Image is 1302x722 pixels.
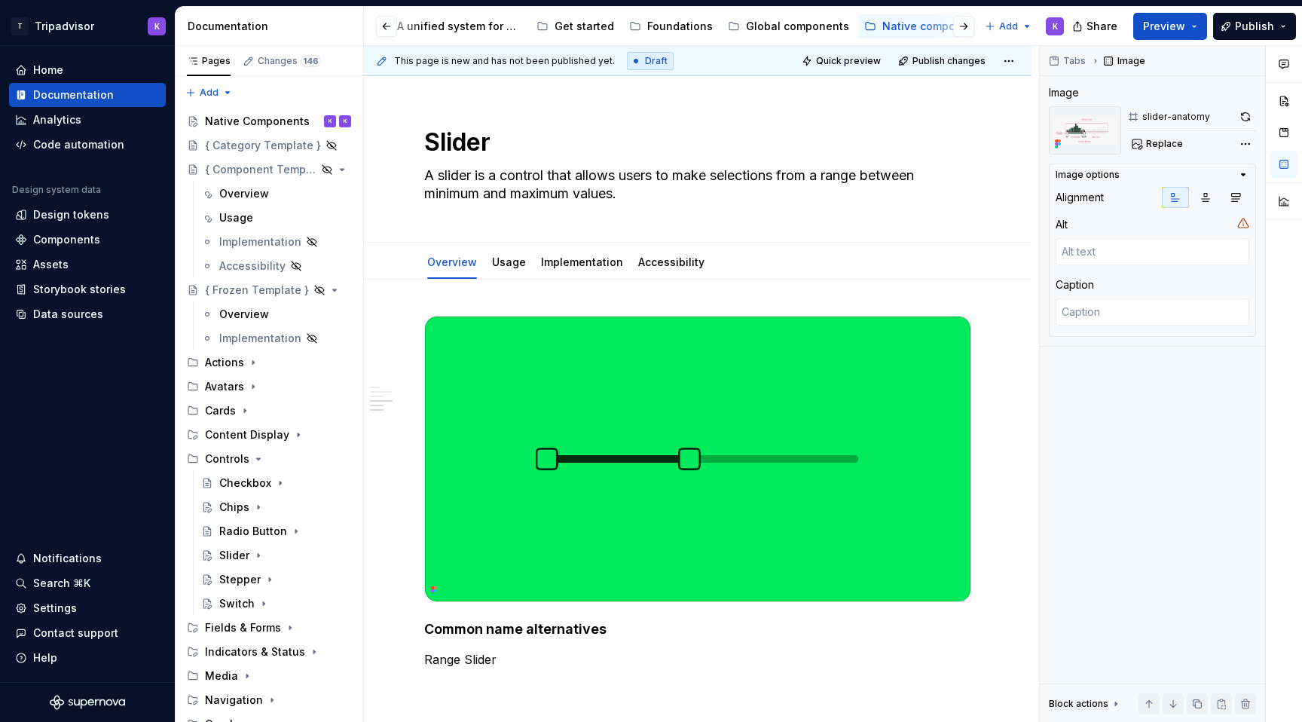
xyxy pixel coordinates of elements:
[797,50,888,72] button: Quick preview
[9,108,166,132] a: Analytics
[181,82,237,103] button: Add
[373,11,977,41] div: Page tree
[541,255,623,268] a: Implementation
[219,476,271,491] div: Checkbox
[9,252,166,277] a: Assets
[427,255,477,268] a: Overview
[535,246,629,277] div: Implementation
[205,644,305,659] div: Indicators & Status
[195,519,357,543] a: Radio Button
[722,14,855,38] a: Global components
[205,451,249,467] div: Controls
[33,576,90,591] div: Search ⌘K
[9,596,166,620] a: Settings
[1049,85,1079,100] div: Image
[397,19,521,34] div: A unified system for every journey.
[421,124,968,161] textarea: Slider
[1049,698,1108,710] div: Block actions
[647,19,713,34] div: Foundations
[195,471,357,495] a: Checkbox
[219,500,249,515] div: Chips
[9,133,166,157] a: Code automation
[12,184,101,196] div: Design system data
[181,640,357,664] div: Indicators & Status
[1133,13,1207,40] button: Preview
[1049,693,1122,714] div: Block actions
[632,246,711,277] div: Accessibility
[9,228,166,252] a: Components
[623,14,719,38] a: Foundations
[205,355,244,370] div: Actions
[394,55,615,67] span: This page is new and has not been published yet.
[181,423,357,447] div: Content Display
[301,55,321,67] span: 146
[882,19,986,34] div: Native components
[205,162,316,177] div: { Component Template }
[181,399,357,423] div: Cards
[195,568,357,592] a: Stepper
[530,14,620,38] a: Get started
[181,158,357,182] a: { Component Template }
[1056,190,1104,205] div: Alignment
[638,255,704,268] a: Accessibility
[195,495,357,519] a: Chips
[33,137,124,152] div: Code automation
[181,109,357,133] a: Native ComponentsKK
[200,87,219,99] span: Add
[219,572,261,587] div: Stepper
[11,17,29,35] div: T
[746,19,849,34] div: Global components
[9,621,166,645] button: Contact support
[219,596,255,611] div: Switch
[1235,19,1274,34] span: Publish
[421,246,483,277] div: Overview
[219,234,301,249] div: Implementation
[858,14,992,38] a: Native components
[421,164,968,206] textarea: A slider is a control that allows users to make selections from a range between minimum and maxim...
[1065,13,1127,40] button: Share
[219,259,286,274] div: Accessibility
[205,620,281,635] div: Fields & Forms
[33,551,102,566] div: Notifications
[181,375,357,399] div: Avatars
[219,548,249,563] div: Slider
[187,55,231,67] div: Pages
[205,114,310,129] div: Native Components
[33,650,57,665] div: Help
[33,63,63,78] div: Home
[35,19,94,34] div: Tripadvisor
[50,695,125,710] svg: Supernova Logo
[1063,55,1086,67] span: Tabs
[9,646,166,670] button: Help
[894,50,992,72] button: Publish changes
[1056,169,1120,181] div: Image options
[181,350,357,375] div: Actions
[205,403,236,418] div: Cards
[344,114,347,129] div: K
[1146,138,1183,150] span: Replace
[33,112,81,127] div: Analytics
[195,302,357,326] a: Overview
[195,543,357,568] a: Slider
[205,138,321,153] div: { Category Template }
[329,114,332,129] div: K
[1142,111,1210,123] div: slider-anatomy
[9,571,166,595] button: Search ⌘K
[195,592,357,616] a: Switch
[492,255,526,268] a: Usage
[219,186,269,201] div: Overview
[1213,13,1296,40] button: Publish
[980,16,1037,37] button: Add
[205,668,238,684] div: Media
[1056,169,1249,181] button: Image options
[205,379,244,394] div: Avatars
[181,447,357,471] div: Controls
[9,302,166,326] a: Data sources
[9,58,166,82] a: Home
[9,83,166,107] a: Documentation
[258,55,321,67] div: Changes
[219,307,269,322] div: Overview
[912,55,986,67] span: Publish changes
[1053,20,1058,32] div: K
[424,621,607,637] strong: Common name alternatives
